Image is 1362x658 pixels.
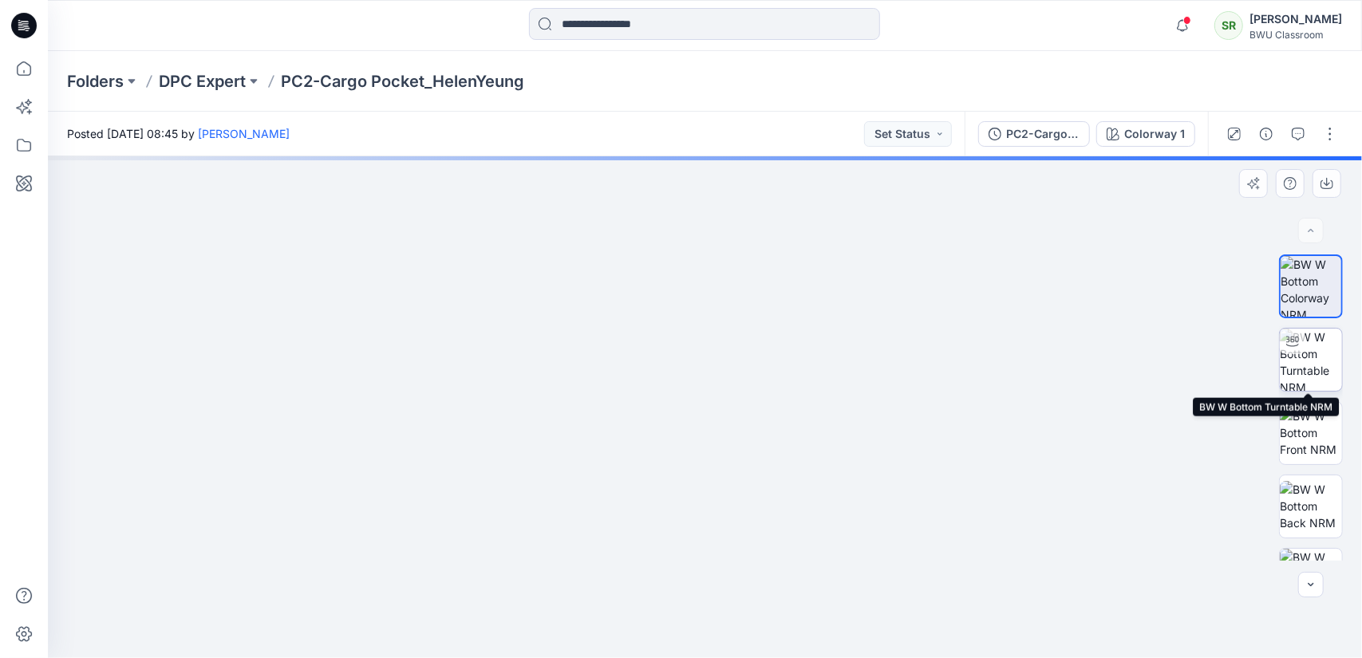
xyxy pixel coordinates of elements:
span: Posted [DATE] 08:45 by [67,125,290,142]
div: BWU Classroom [1249,29,1342,41]
button: PC2-Cargo Pocket_HelenYeung [978,121,1090,147]
button: Details [1253,121,1279,147]
div: [PERSON_NAME] [1249,10,1342,29]
div: Colorway 1 [1124,125,1185,143]
img: BW W Bottom Colorway NRM [1281,256,1341,317]
img: BW W Bottom Front CloseUp NRM [1280,549,1342,611]
button: Colorway 1 [1096,121,1195,147]
img: BW W Bottom Front NRM [1280,408,1342,458]
div: SR [1214,11,1243,40]
a: DPC Expert [159,70,246,93]
div: PC2-Cargo Pocket_HelenYeung [1006,125,1080,143]
a: Folders [67,70,124,93]
p: PC2-Cargo Pocket_HelenYeung [281,70,524,93]
img: BW W Bottom Back NRM [1280,481,1342,531]
img: BW W Bottom Turntable NRM [1280,329,1342,391]
a: [PERSON_NAME] [198,127,290,140]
